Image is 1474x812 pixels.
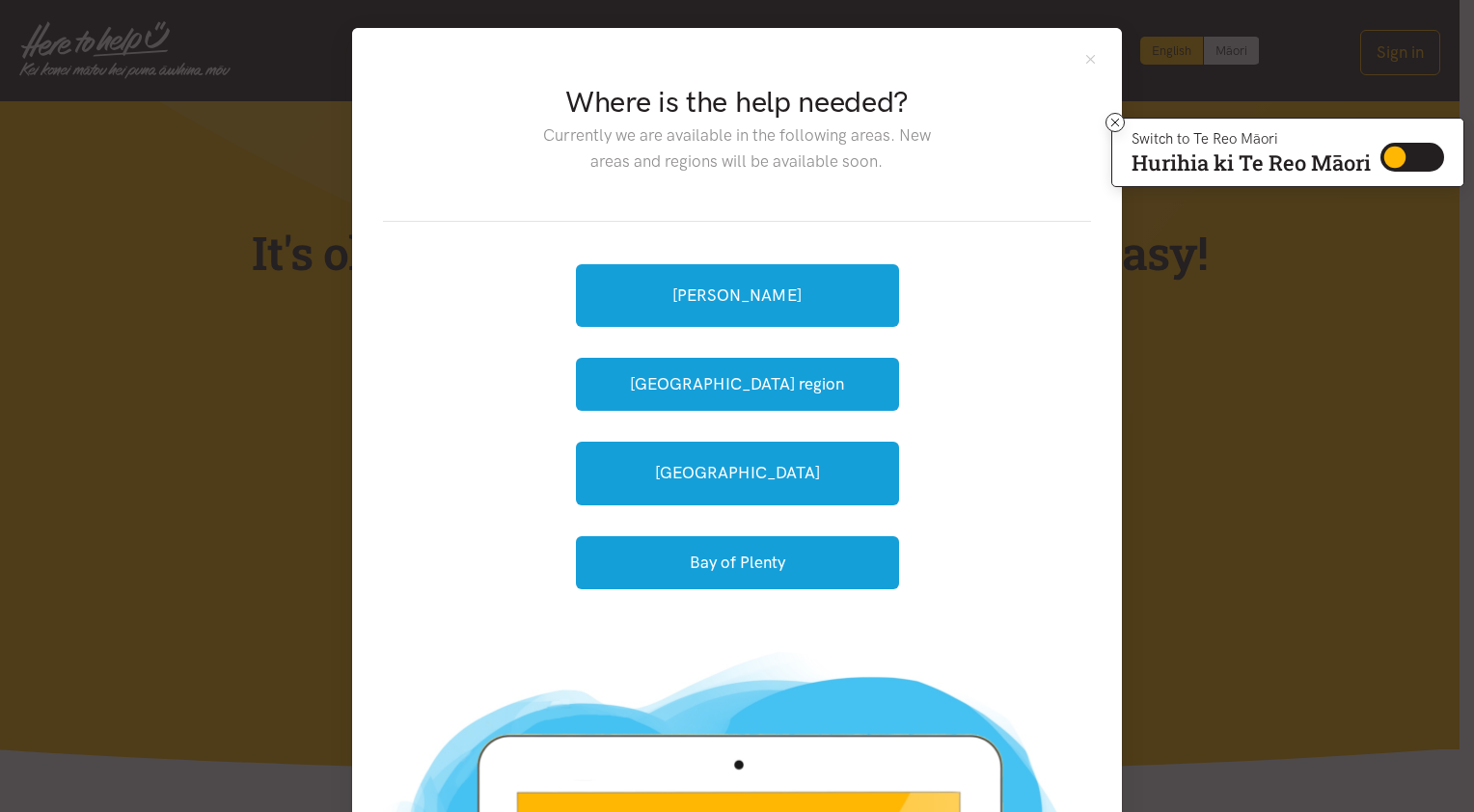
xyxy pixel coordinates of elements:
h2: Where is the help needed? [528,82,945,122]
p: Switch to Te Reo Māori [1132,133,1371,145]
button: Bay of Plenty [576,536,899,589]
a: [GEOGRAPHIC_DATA] [576,442,899,504]
button: [GEOGRAPHIC_DATA] region [576,358,899,411]
button: Close [1082,51,1099,68]
p: Hurihia ki Te Reo Māori [1132,154,1371,172]
p: Currently we are available in the following areas. New areas and regions will be available soon. [528,122,945,175]
a: [PERSON_NAME] [576,264,899,327]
